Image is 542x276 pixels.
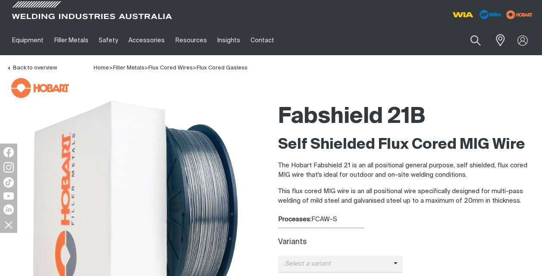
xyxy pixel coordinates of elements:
[1,217,16,232] img: hide socials
[49,25,93,55] a: Filler Metals
[7,25,49,55] a: Equipment
[197,65,248,71] a: Flux Cored Gasless
[278,216,311,223] strong: Processes:
[504,8,535,21] img: miller
[245,25,279,55] a: Contact
[170,25,212,55] a: Resources
[278,161,536,180] p: The Hobart Fabshield 21 is an all positional general purpose, self shielded, flux cored MIG wire ...
[3,192,14,200] img: YouTube
[278,103,536,131] h1: Fabshield 21B
[11,78,69,98] img: Hobart
[212,25,245,55] a: Insights
[109,65,113,71] span: >
[113,65,144,71] a: Filler Metals
[193,65,197,71] span: >
[278,215,536,225] div: FCAW-S
[450,30,490,50] input: Product name or item number...
[144,65,148,71] span: >
[94,65,109,71] span: Home
[7,25,403,55] nav: Main
[461,30,490,50] button: Search products
[278,259,394,269] span: Select a variant
[7,65,57,71] a: Back to overview of Flux Cored Gasless
[278,238,307,246] label: Variants
[94,64,109,71] a: Home
[3,162,14,172] img: Instagram
[3,147,14,157] img: Facebook
[3,177,14,188] img: TikTok
[148,65,193,71] a: Flux Cored Wires
[278,135,536,154] h2: Self Shielded Flux Cored MIG Wire
[278,187,536,206] p: This flux cored MIG wire is an all positional wire specifically designed for multi-pass welding o...
[123,25,170,55] a: Accessories
[3,204,14,215] img: LinkedIn
[94,25,123,55] a: Safety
